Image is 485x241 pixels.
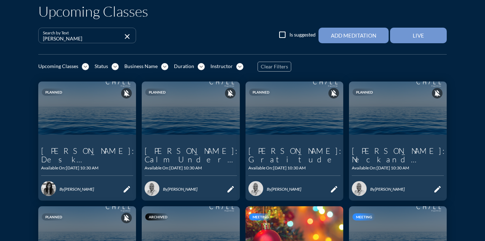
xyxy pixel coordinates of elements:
[330,89,338,97] i: notifications_off
[123,214,130,222] i: notifications_off
[198,63,205,70] i: expand_more
[330,185,338,194] i: edit
[163,186,168,192] span: By
[318,28,389,43] button: Add Meditation
[38,63,78,69] div: Upcoming Classes
[352,181,367,196] img: 1582832593142%20-%2027a774d8d5.png
[248,181,263,196] img: 1582832593142%20-%2027a774d8d5.png
[433,89,441,97] i: notifications_off
[168,186,197,192] span: [PERSON_NAME]
[331,32,376,39] div: Add Meditation
[95,63,108,69] div: Status
[267,186,271,192] span: By
[271,186,301,192] span: [PERSON_NAME]
[64,186,94,192] span: [PERSON_NAME]
[123,185,131,194] i: edit
[145,181,159,196] img: 1582832593142%20-%2027a774d8d5.png
[112,63,119,70] i: expand_more
[82,63,89,70] i: expand_more
[375,186,405,192] span: [PERSON_NAME]
[174,63,194,69] div: Duration
[43,34,122,43] input: Search by Text
[226,185,235,194] i: edit
[261,64,288,70] span: Clear Filters
[289,31,316,38] label: Is suggested
[60,186,64,192] span: By
[258,62,291,72] button: Clear Filters
[390,28,447,43] button: Live
[161,63,168,70] i: expand_more
[210,63,233,69] div: Instructor
[402,32,434,39] div: Live
[123,89,130,97] i: notifications_off
[41,181,56,196] img: 1586445345380%20-%20Steph_Chill_Profile_Temporary_BW.jpg
[433,185,442,194] i: edit
[124,63,158,69] div: Business Name
[226,89,234,97] i: notifications_off
[370,186,375,192] span: By
[236,63,243,70] i: expand_more
[38,3,148,20] h1: Upcoming Classes
[123,32,131,41] i: close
